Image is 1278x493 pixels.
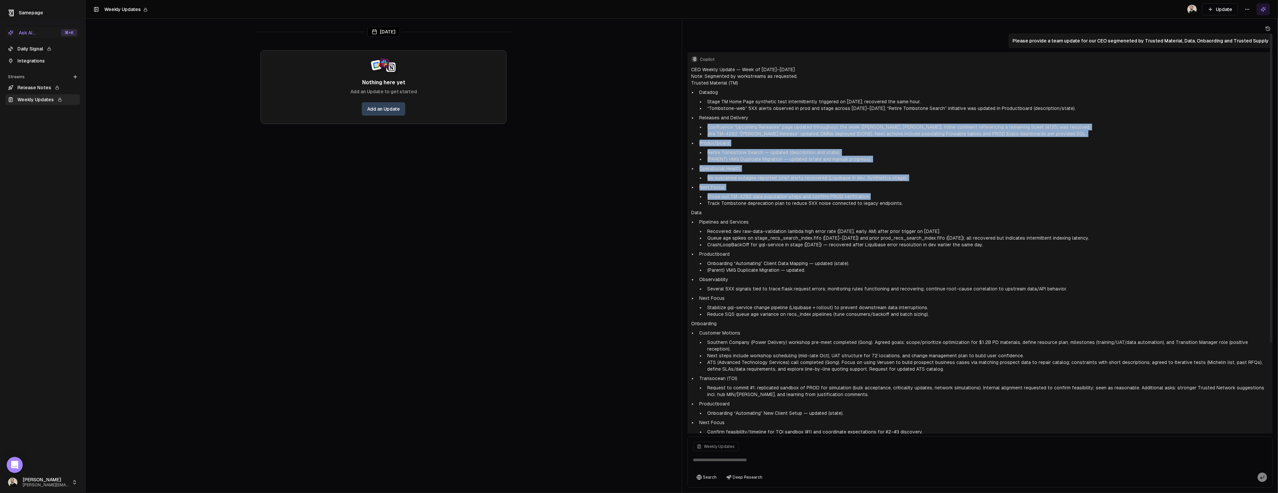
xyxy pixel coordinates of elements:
li: CrashLoopBackOff for gql-service in stage ([DATE]) — recovered after Liquibase error resolution i... [705,241,1269,248]
span: Samepage [19,10,43,15]
li: Retire Tombstone Search — updated (description and state). [705,149,1269,156]
li: (PARENT) VMG Duplicate Migration — updated (state and manual progress). [705,156,1269,162]
h2: Onboarding [691,320,1269,327]
li: Track Tombstone deprecation plan to reduce 5XX noise connected to legacy endpoints. [705,200,1269,207]
li: Confluence “Upcoming Releases” page updated throughout the week ([PERSON_NAME], [PERSON_NAME]). I... [705,124,1269,130]
li: Productboard [697,400,1269,416]
li: Request to commit #1: replicated sandbox of PROD for simulation (bulk acceptance, criticality upd... [705,384,1269,398]
h2: Trusted Material (TM) [691,80,1269,86]
img: Slack [379,58,390,69]
li: Several 5XX signals tied to trace.flask.request.errors; monitoring rules functioning and recoveri... [705,285,1269,292]
li: Stage TM Home Page synthetic test intermittently triggered on [DATE]; recovered the same hour. [705,98,1269,105]
li: Productboard [697,140,1269,162]
div: Ask AI... [8,29,35,36]
li: Southern Company (Power Delivery) workshop pre-meet completed (Gong). Agreed goals: scope/priorit... [705,339,1269,352]
span: Nothing here yet [362,79,405,87]
a: Integrations [5,55,80,66]
li: Recovered: dev raw-data-validation lambda high error rate ([DATE], early AM) after prior trigger ... [705,228,1269,235]
a: Daily Signal [5,43,80,54]
div: Open Intercom Messenger [7,457,23,473]
li: No sustained outages reported; brief alerts recovered (Liquibase in dev, Synthetics stage). [705,174,1269,181]
img: Google Calendar [371,60,382,71]
span: [PERSON_NAME] [23,477,69,483]
li: Customer Motions [697,330,1269,372]
span: Add an Update to get started [350,88,417,96]
p: Note: Segmented by workstreams as requested. [691,73,1269,80]
li: Confirm feasibility/timeline for TOI sandbox (#1) and coordinate expectations for #2–#3 discovery. [705,428,1269,435]
li: Next Focus [697,295,1269,318]
button: Search [693,473,720,482]
li: (Parent) VMG Duplicate Migration — updated. [705,267,1269,273]
a: Weekly Updates [5,94,80,105]
li: Close out TM-4282 data population steps and confirm PROD verification. [705,193,1269,200]
li: Productboard [697,251,1269,273]
li: Transocean (TOI) [697,375,1269,398]
li: Stabilize gql-service change pipeline (Liquibase + rollout) to prevent downstream data interrupti... [705,304,1269,311]
h2: Data [691,209,1269,216]
p: Please provide a team update for our CEO segmeneted by Trusted Material, Data, Onbaording and Tru... [1013,37,1269,44]
button: Ask AI...⌘+K [5,27,80,38]
div: [DATE] [367,27,400,37]
span: [PERSON_NAME][EMAIL_ADDRESS][PERSON_NAME][DOMAIN_NAME] [23,483,69,488]
li: Datadog [697,89,1269,112]
li: Releases and Delivery [697,114,1269,137]
a: Release Notes [5,82,80,93]
li: Operational Health [697,165,1269,181]
a: Add an Update [362,102,405,116]
span: Weekly Updates [104,7,141,12]
li: Next Focus [697,184,1269,207]
li: Next steps include workshop scheduling (mid–late Oct), UAT structure for 72 locations, and change... [705,352,1269,359]
h1: CEO Weekly Update — Week of [DATE]–[DATE] [691,66,1269,73]
li: Queue age spikes on stage_recs_search_index.fifo ([DATE]–[DATE]) and prior prod_recs_search_index... [705,235,1269,241]
li: Onboarding “Automating” Client Data Mapping — updated (state). [705,260,1269,267]
button: Update [1202,3,1238,15]
span: Copilot [700,57,1269,62]
div: Streams [5,72,80,82]
li: Jira TM-4282 “[PERSON_NAME] Release” updated; DMNs deployed (DONE). Next actions include populati... [705,130,1269,137]
li: “Tombstone-web” 5XX alerts observed in prod and stage across [DATE]–[DATE]; “Retire Tombstone Sea... [705,105,1269,112]
li: Pipelines and Services [697,219,1269,248]
span: Weekly Updates [704,444,735,449]
img: _image [1187,5,1197,14]
li: Next Focus [697,419,1269,449]
div: ⌘ +K [61,29,77,36]
img: _image [8,478,17,487]
li: Reduce SQS queue age variance on recs_index pipelines (tune consumers/backoff and batch sizing). [705,311,1269,318]
li: Onboarding “Automating” New Client Setup — updated (state). [705,410,1269,416]
button: Deep Research [723,473,766,482]
img: Notion [386,63,396,72]
button: [PERSON_NAME][PERSON_NAME][EMAIL_ADDRESS][PERSON_NAME][DOMAIN_NAME] [5,474,80,490]
li: Observability [697,276,1269,292]
li: ATS (Advanced Technology Services) call completed (Gong). Focus on using Verusen to build prospec... [705,359,1269,372]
